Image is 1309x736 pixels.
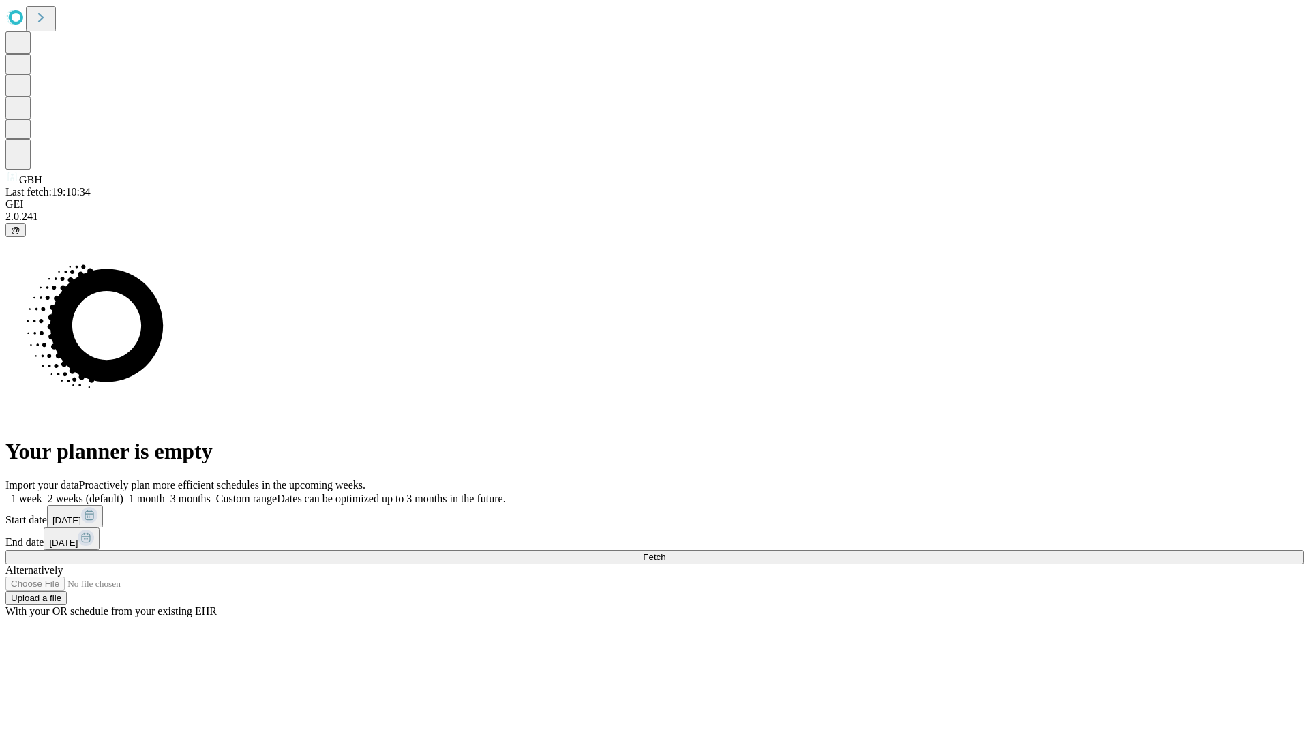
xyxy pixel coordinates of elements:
[5,527,1304,550] div: End date
[216,493,277,504] span: Custom range
[49,538,78,548] span: [DATE]
[5,186,91,198] span: Last fetch: 19:10:34
[277,493,505,504] span: Dates can be optimized up to 3 months in the future.
[52,515,81,525] span: [DATE]
[44,527,100,550] button: [DATE]
[5,591,67,605] button: Upload a file
[5,564,63,576] span: Alternatively
[170,493,211,504] span: 3 months
[5,439,1304,464] h1: Your planner is empty
[11,493,42,504] span: 1 week
[47,505,103,527] button: [DATE]
[643,552,665,562] span: Fetch
[19,174,42,185] span: GBH
[5,211,1304,223] div: 2.0.241
[11,225,20,235] span: @
[5,605,217,617] span: With your OR schedule from your existing EHR
[5,479,79,491] span: Import your data
[129,493,165,504] span: 1 month
[5,505,1304,527] div: Start date
[79,479,365,491] span: Proactively plan more efficient schedules in the upcoming weeks.
[5,223,26,237] button: @
[48,493,123,504] span: 2 weeks (default)
[5,198,1304,211] div: GEI
[5,550,1304,564] button: Fetch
